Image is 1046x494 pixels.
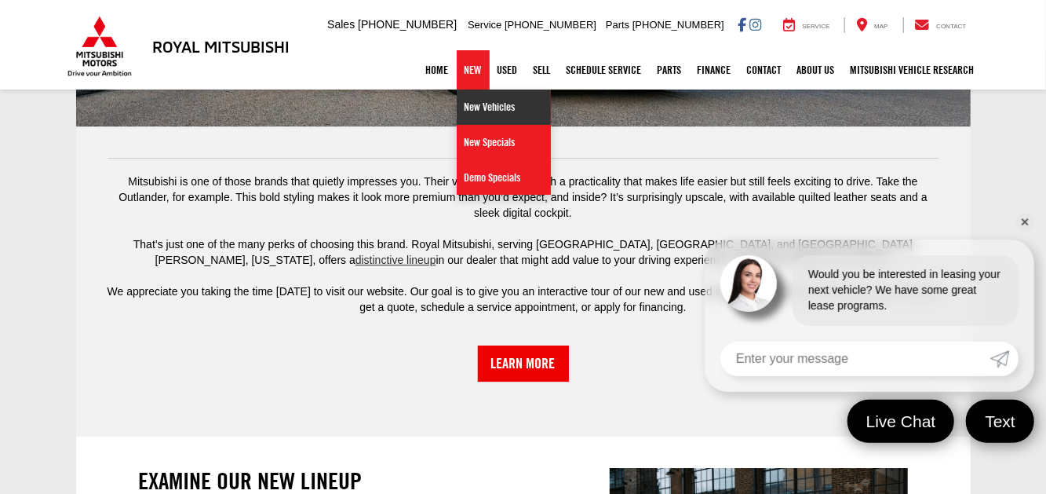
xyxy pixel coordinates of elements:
[457,160,551,195] a: Demo Specials
[490,50,526,90] a: Used
[650,50,690,90] a: Parts: Opens in a new tab
[858,411,944,432] span: Live Chat
[632,19,724,31] span: [PHONE_NUMBER]
[64,16,135,77] img: Mitsubishi
[505,19,596,31] span: [PHONE_NUMBER]
[690,50,739,90] a: Finance
[739,50,789,90] a: Contact
[559,50,650,90] a: Schedule Service: Opens in a new tab
[990,342,1019,376] a: Submit
[843,50,982,90] a: Mitsubishi Vehicle Research
[966,400,1034,443] a: Text
[936,23,966,30] span: Contact
[358,18,457,31] span: [PHONE_NUMBER]
[526,50,559,90] a: Sell
[468,19,501,31] span: Service
[903,17,979,33] a: Contact
[327,18,355,31] span: Sales
[355,254,436,266] a: distinctive lineup
[418,50,457,90] a: Home
[720,255,777,312] img: Agent profile photo
[108,284,939,316] p: We appreciate you taking the time [DATE] to visit our website. Our goal is to give you an interac...
[803,23,830,30] span: Service
[152,38,290,55] h3: Royal Mitsubishi
[789,50,843,90] a: About Us
[478,346,569,382] a: Learn More
[457,50,490,90] a: New
[457,125,551,160] a: New Specials
[772,17,842,33] a: Service
[847,400,955,443] a: Live Chat
[606,19,629,31] span: Parts
[720,342,990,376] input: Enter your message
[108,237,939,269] p: That’s just one of the many perks of choosing this brand. Royal Mitsubishi, serving [GEOGRAPHIC_D...
[874,23,887,30] span: Map
[844,17,899,33] a: Map
[457,90,551,125] a: New Vehicles
[793,255,1019,326] div: Would you be interested in leasing your next vehicle? We have some great lease programs.
[139,468,908,494] h2: Examine Our New Lineup
[749,18,761,31] a: Instagram: Click to visit our Instagram page
[738,18,746,31] a: Facebook: Click to visit our Facebook page
[108,174,939,221] p: Mitsubishi is one of those brands that quietly impresses you. Their vehicles are built with a pra...
[977,411,1023,432] span: Text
